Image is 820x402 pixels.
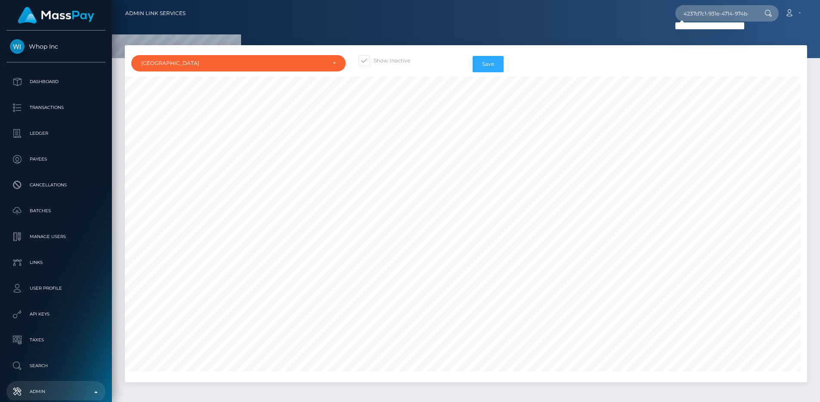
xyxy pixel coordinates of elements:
p: Taxes [10,334,102,346]
p: Batches [10,204,102,217]
a: Payees [6,148,105,170]
a: API Keys [6,303,105,325]
img: Whop Inc [10,39,25,54]
a: Taxes [6,329,105,351]
p: User Profile [10,282,102,295]
button: Brazil [131,55,346,71]
a: Transactions [6,97,105,118]
a: Links [6,252,105,273]
a: Search [6,355,105,377]
button: Save [473,56,504,72]
p: Payees [10,153,102,166]
a: Cancellations [6,174,105,196]
a: Admin Link Services [125,4,186,22]
p: Admin [10,385,102,398]
a: User Profile [6,278,105,299]
span: Whop Inc [6,43,105,50]
div: [GEOGRAPHIC_DATA] [141,60,326,67]
a: Manage Users [6,226,105,247]
p: Manage Users [10,230,102,243]
a: Ledger [6,123,105,144]
p: Transactions [10,101,102,114]
a: Batches [6,200,105,222]
p: API Keys [10,308,102,321]
p: Ledger [10,127,102,140]
p: Search [10,359,102,372]
input: Search... [675,5,756,22]
p: Links [10,256,102,269]
p: Dashboard [10,75,102,88]
img: MassPay Logo [18,7,94,24]
label: Show Inactive [359,55,410,66]
p: Cancellations [10,179,102,192]
a: Dashboard [6,71,105,93]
